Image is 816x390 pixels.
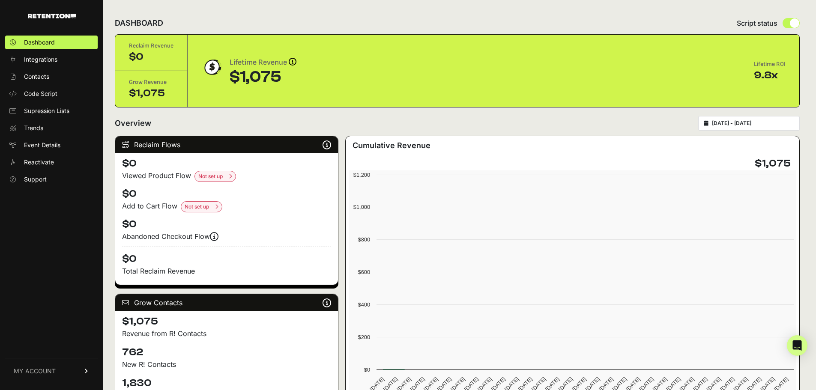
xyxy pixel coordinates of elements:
[122,217,331,231] h4: $0
[129,50,173,64] div: $0
[24,107,69,115] span: Supression Lists
[364,366,370,373] text: $0
[122,201,331,212] div: Add to Cart Flow
[5,173,98,186] a: Support
[24,158,54,167] span: Reactivate
[24,175,47,184] span: Support
[754,60,786,68] div: Lifetime ROI
[353,204,370,210] text: $1,000
[115,117,151,129] h2: Overview
[5,87,98,101] a: Code Script
[754,68,786,82] div: 9.8x
[755,157,791,170] h4: $1,075
[358,236,370,243] text: $800
[122,247,331,266] h4: $0
[5,138,98,152] a: Event Details
[122,345,331,359] h4: 762
[28,14,76,18] img: Retention.com
[122,315,331,328] h4: $1,075
[115,294,338,311] div: Grow Contacts
[5,36,98,49] a: Dashboard
[122,328,331,339] p: Revenue from R! Contacts
[737,18,777,28] span: Script status
[122,231,331,241] div: Abandoned Checkout Flow
[24,72,49,81] span: Contacts
[122,170,331,182] div: Viewed Product Flow
[115,17,163,29] h2: DASHBOARD
[122,359,331,369] p: New R! Contacts
[358,301,370,308] text: $400
[115,136,338,153] div: Reclaim Flows
[353,140,430,152] h3: Cumulative Revenue
[5,121,98,135] a: Trends
[122,376,331,390] h4: 1,830
[201,57,223,78] img: dollar-coin-05c43ed7efb7bc0c12610022525b4bbbb207c7efeef5aecc26f025e68dcafac9.png
[129,86,173,100] div: $1,075
[122,187,331,201] h4: $0
[24,55,57,64] span: Integrations
[210,236,218,237] i: Events are firing, and revenue is coming soon! Reclaim revenue is updated nightly.
[5,358,98,384] a: MY ACCOUNT
[358,334,370,340] text: $200
[122,266,331,276] p: Total Reclaim Revenue
[358,269,370,275] text: $600
[5,70,98,83] a: Contacts
[122,157,331,170] h4: $0
[353,172,370,178] text: $1,200
[129,78,173,86] div: Grow Revenue
[24,141,60,149] span: Event Details
[5,53,98,66] a: Integrations
[24,124,43,132] span: Trends
[787,335,807,356] div: Open Intercom Messenger
[129,42,173,50] div: Reclaim Revenue
[5,155,98,169] a: Reactivate
[14,367,56,375] span: MY ACCOUNT
[230,57,296,68] div: Lifetime Revenue
[230,68,296,86] div: $1,075
[24,89,57,98] span: Code Script
[5,104,98,118] a: Supression Lists
[24,38,55,47] span: Dashboard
